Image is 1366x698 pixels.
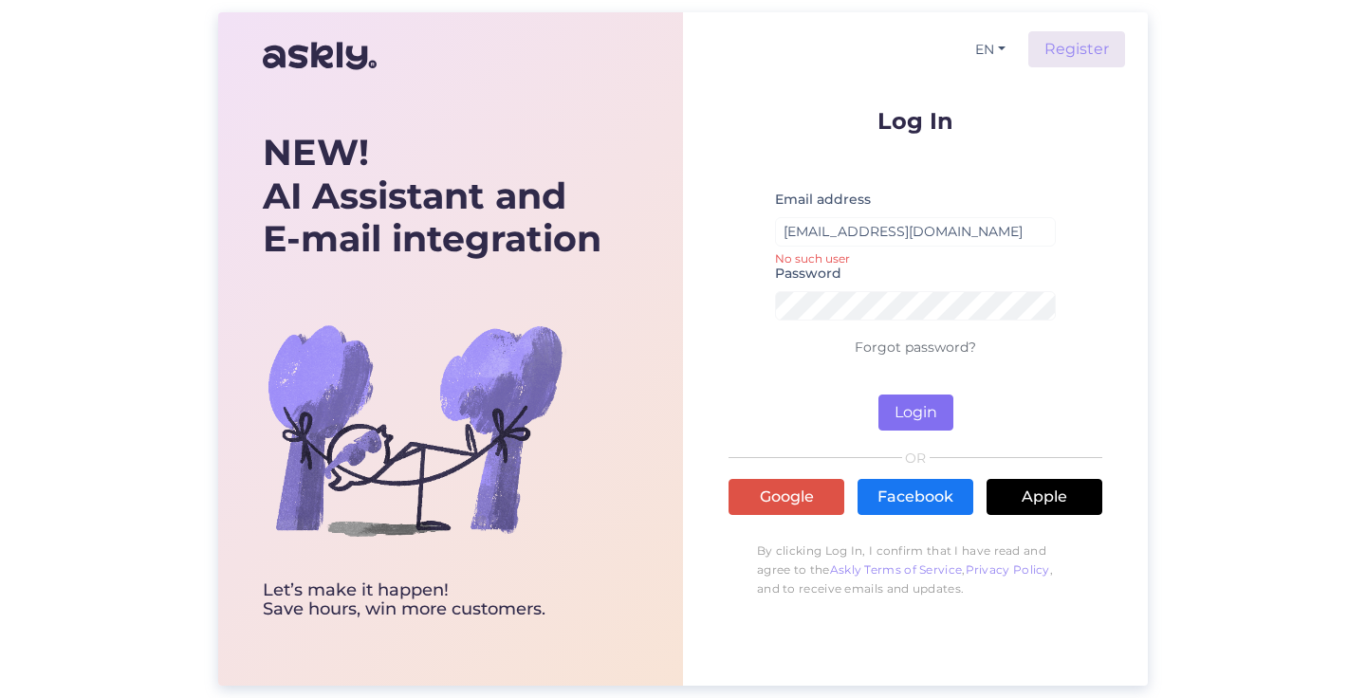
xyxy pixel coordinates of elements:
[775,217,1056,247] input: Enter email
[830,562,963,577] a: Askly Terms of Service
[729,109,1102,133] p: Log In
[729,532,1102,608] p: By clicking Log In, I confirm that I have read and agree to the , , and to receive emails and upd...
[775,264,841,284] label: Password
[987,479,1102,515] a: Apple
[1028,31,1125,67] a: Register
[968,36,1013,64] button: EN
[775,250,1056,262] small: No such user
[263,278,566,581] img: bg-askly
[263,130,369,174] b: NEW!
[263,33,377,79] img: Askly
[775,190,871,210] label: Email address
[263,581,601,619] div: Let’s make it happen! Save hours, win more customers.
[729,479,844,515] a: Google
[902,451,930,465] span: OR
[966,562,1050,577] a: Privacy Policy
[858,479,973,515] a: Facebook
[263,131,601,261] div: AI Assistant and E-mail integration
[878,395,953,431] button: Login
[855,339,976,356] a: Forgot password?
